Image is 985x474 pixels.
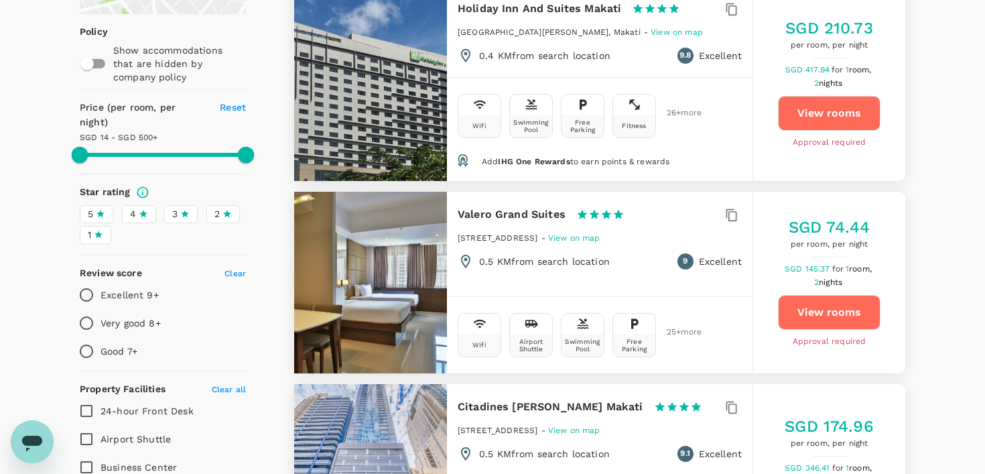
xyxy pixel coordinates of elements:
[88,228,91,242] span: 1
[80,382,166,397] h6: Property Facilities
[785,416,874,437] h5: SGD 174.96
[548,426,600,435] span: View on map
[498,157,570,166] span: IHG One Rewards
[849,264,872,274] span: room,
[832,65,845,74] span: for
[130,207,136,221] span: 4
[482,157,669,166] span: Add to earn points & rewards
[683,255,687,268] span: 9
[819,278,842,287] span: nights
[667,109,687,117] span: 26 + more
[785,39,873,52] span: per room, per night
[699,447,742,461] p: Excellent
[699,255,742,268] p: Excellent
[472,341,486,349] div: Wifi
[819,78,842,88] span: nights
[564,119,601,133] div: Free Parking
[220,102,246,113] span: Reset
[80,25,88,38] p: Policy
[458,27,641,37] span: [GEOGRAPHIC_DATA][PERSON_NAME], Makati
[644,27,651,37] span: -
[88,207,93,221] span: 5
[832,463,846,473] span: for
[548,232,600,243] a: View on map
[541,233,548,243] span: -
[667,328,687,337] span: 25 + more
[849,65,872,74] span: room,
[785,437,874,451] span: per room, per night
[616,338,653,353] div: Free Parking
[778,295,880,330] button: View rooms
[513,338,549,353] div: Airport Shuttle
[101,345,137,358] p: Good 7+
[541,426,548,435] span: -
[212,385,246,394] span: Clear all
[699,49,742,62] p: Excellent
[651,27,703,37] span: View on map
[172,207,178,221] span: 3
[564,338,601,353] div: Swimming Pool
[789,238,870,251] span: per room, per night
[479,255,610,268] p: 0.5 KM from search location
[80,266,142,281] h6: Review score
[679,49,691,62] span: 9.8
[472,122,486,129] div: Wifi
[101,316,161,330] p: Very good 8+
[458,398,643,416] h6: Citadines [PERSON_NAME] Makati
[548,233,600,243] span: View on map
[793,335,866,349] span: Approval required
[101,288,159,302] p: Excellent 9+
[785,17,873,39] h5: SGD 210.73
[224,269,246,278] span: Clear
[680,447,689,461] span: 9.1
[136,186,149,199] svg: Star ratings are awarded to properties to represent the quality of services, facilities, and amen...
[651,26,703,37] a: View on map
[785,463,832,473] span: SGD 346.41
[785,264,832,274] span: SGD 145.37
[458,426,537,435] span: [STREET_ADDRESS]
[849,463,872,473] span: room,
[793,136,866,150] span: Approval required
[814,78,844,88] span: 2
[622,122,646,129] div: Fitness
[113,44,245,84] p: Show accommodations that are hidden by company policy
[814,278,844,287] span: 2
[846,65,874,74] span: 1
[458,205,566,224] h6: Valero Grand Suites
[789,217,870,238] h5: SGD 74.44
[458,233,537,243] span: [STREET_ADDRESS]
[513,119,549,133] div: Swimming Pool
[80,101,204,130] h6: Price (per room, per night)
[101,406,194,416] span: 24-hour Front Desk
[11,420,54,463] iframe: Button to launch messaging window
[80,133,158,142] span: SGD 14 - SGD 500+
[785,65,832,74] span: SGD 417.94
[548,424,600,435] a: View on map
[80,185,131,200] h6: Star rating
[479,447,610,461] p: 0.5 KM from search location
[846,264,874,274] span: 1
[846,463,874,473] span: 1
[214,207,220,221] span: 2
[101,434,171,445] span: Airport Shuttle
[832,264,846,274] span: for
[479,49,610,62] p: 0.4 KM from search location
[778,96,880,131] button: View rooms
[101,462,177,473] span: Business Center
